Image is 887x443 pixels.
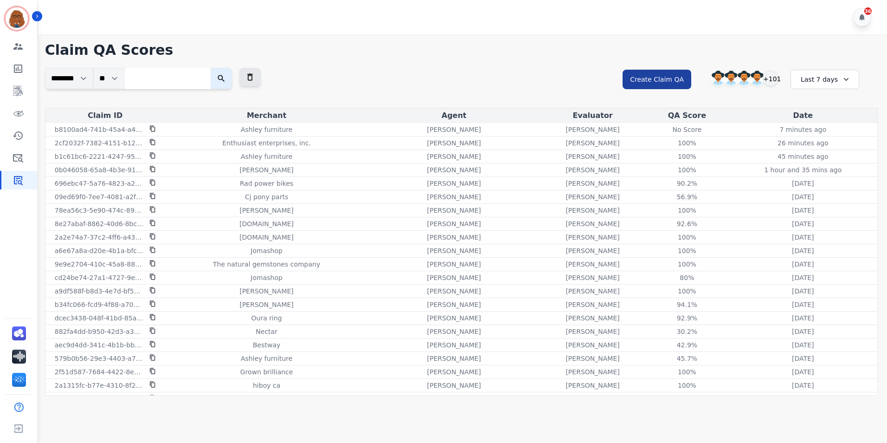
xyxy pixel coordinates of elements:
div: 30.2 % [666,327,708,336]
p: [DOMAIN_NAME] [239,219,294,228]
p: 78ea56c3-5e90-474c-8977-61f68e9da4a8 [55,206,144,215]
div: Evaluator [542,110,643,121]
p: [PERSON_NAME] [566,206,619,215]
p: [DATE] [792,300,814,309]
div: 36 [864,7,872,15]
p: [PERSON_NAME] [566,300,619,309]
p: [PERSON_NAME] [427,206,481,215]
div: 100 % [666,287,708,296]
div: 45.7 % [666,354,708,363]
p: Rad power bikes [240,179,293,188]
p: [PERSON_NAME] [427,260,481,269]
div: +101 [763,71,778,86]
div: 100 % [666,152,708,161]
h1: Claim QA Scores [45,42,878,59]
div: 100 % [666,165,708,175]
p: [DATE] [792,340,814,350]
div: 100 % [666,367,708,377]
p: [DATE] [792,192,814,202]
p: [PERSON_NAME] [566,381,619,390]
p: Oura ring [251,313,282,323]
p: [PERSON_NAME] [239,206,293,215]
p: [PERSON_NAME] [566,340,619,350]
div: No Score [666,125,708,134]
p: [PERSON_NAME] [427,138,481,148]
p: Ashley furniture [241,125,292,134]
p: b8100ad4-741b-45a4-a4d7-5f668de04e32 [55,125,144,134]
div: Merchant [167,110,366,121]
p: 579b0b56-29e3-4403-a78d-ba8d7f44826d [55,354,144,363]
div: Date [731,110,875,121]
div: 100 % [666,138,708,148]
p: [PERSON_NAME] [566,313,619,323]
p: [DATE] [792,260,814,269]
img: Bordered avatar [6,7,28,30]
div: 100 % [666,233,708,242]
div: 100 % [666,260,708,269]
p: [PERSON_NAME] [427,152,481,161]
p: [PERSON_NAME] [239,165,293,175]
p: Ashley furniture [241,354,292,363]
p: 2a2e74a7-37c2-4ff6-a432-cf49b532e61c [55,233,144,242]
p: [DATE] [792,381,814,390]
p: 882fa4dd-b950-42d3-a348-a6ca24d3cab0 [55,327,144,336]
div: 100 % [666,206,708,215]
p: [PERSON_NAME] [566,219,619,228]
div: QA Score [647,110,726,121]
p: [PERSON_NAME] [427,246,481,255]
p: [PERSON_NAME] [566,354,619,363]
div: 90.2 % [666,179,708,188]
p: [PERSON_NAME] [427,367,481,377]
p: Grown brilliance [240,367,293,377]
p: [PERSON_NAME] [427,165,481,175]
p: [DOMAIN_NAME] [239,233,294,242]
p: 9e9e2704-410c-45a8-8801-e9cad1d975ca [55,260,144,269]
div: 42.9 % [666,340,708,350]
p: [PERSON_NAME] [427,233,481,242]
p: [PERSON_NAME] [427,340,481,350]
div: Agent [370,110,538,121]
p: 09ed69f0-7ee7-4081-a2f3-36f9781461bf [55,192,144,202]
p: [DATE] [792,179,814,188]
p: [PERSON_NAME] [427,192,481,202]
p: Jomashop [251,246,283,255]
p: b1c61bc6-2221-4247-95d8-9785d8bff5fb [55,152,144,161]
p: [PERSON_NAME] [566,367,619,377]
p: [PERSON_NAME] [427,273,481,282]
p: [PERSON_NAME] [427,354,481,363]
p: [DATE] [792,246,814,255]
p: hiboy ca [253,381,280,390]
p: [PERSON_NAME] [239,300,293,309]
p: [PERSON_NAME] [427,381,481,390]
p: [PERSON_NAME] [566,327,619,336]
p: a9df588f-b8d3-4e7d-bf59-aee12f502750 [55,287,144,296]
div: 94.1 % [666,300,708,309]
p: [DATE] [792,327,814,336]
p: 7 minutes ago [780,125,827,134]
p: Ashley furniture [241,394,292,404]
p: [PERSON_NAME] [566,273,619,282]
p: [PERSON_NAME] [427,219,481,228]
p: [PERSON_NAME] [427,179,481,188]
p: [DATE] [792,367,814,377]
p: 1 hour and 35 mins ago [764,165,842,175]
div: 56.9 % [666,192,708,202]
div: 92.9 % [666,313,708,323]
p: [PERSON_NAME] [427,313,481,323]
p: [PERSON_NAME] [566,394,619,404]
p: [PERSON_NAME] [566,260,619,269]
p: [DATE] [792,394,814,404]
div: 80 % [666,273,708,282]
p: 2cf2032f-7382-4151-b12f-27c649dbf15a [55,138,144,148]
p: 0b046058-65a8-4b3e-9150-5a90001d5d62 [55,165,144,175]
p: cd24be74-27a1-4727-9ef0-5d6f283fec98 [55,273,144,282]
p: 45 minutes ago [778,152,828,161]
button: Create Claim QA [623,70,691,89]
p: aec9d4dd-341c-4b1b-bbb4-e54686b6962a [55,340,144,350]
p: Bestway [253,340,280,350]
p: [PERSON_NAME] [427,287,481,296]
p: [PERSON_NAME] [566,152,619,161]
p: [PERSON_NAME] [566,192,619,202]
div: 100 % [666,381,708,390]
p: [PERSON_NAME] [566,165,619,175]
